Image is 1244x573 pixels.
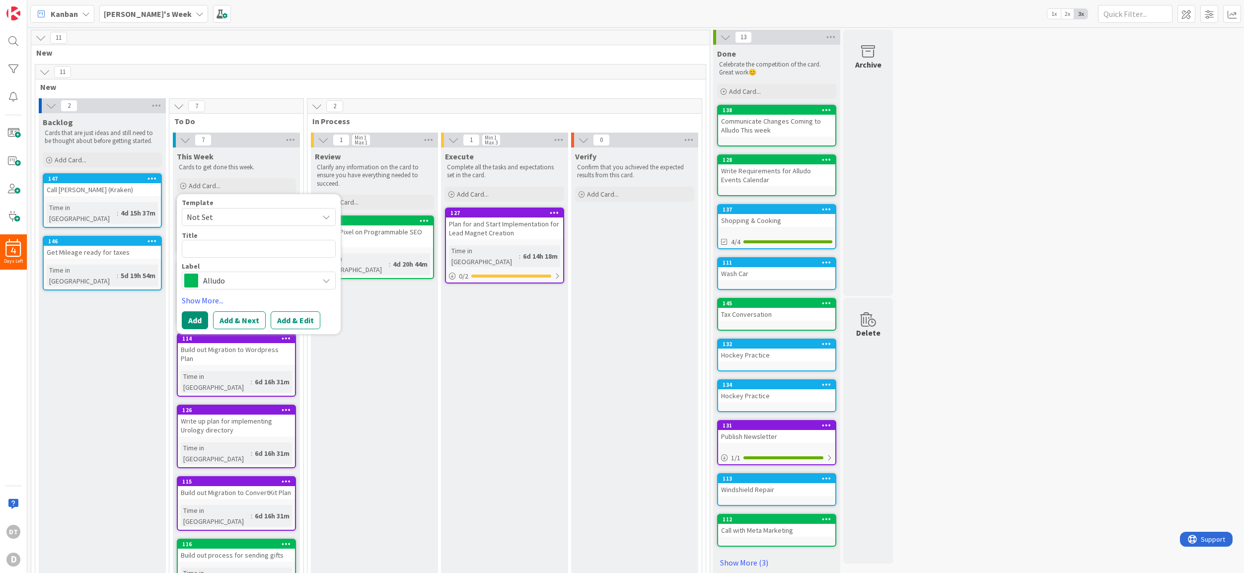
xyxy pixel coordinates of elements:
[51,8,78,20] span: Kanban
[718,106,835,137] div: 138Communicate Changes Coming to Alludo This week
[44,237,161,259] div: 146Get Mileage ready for taxes
[44,237,161,246] div: 146
[719,61,834,77] p: Celebrate the competition of the card. Great work
[182,407,295,414] div: 126
[326,100,343,112] span: 2
[179,163,294,171] p: Cards to get done this week.
[178,406,295,436] div: 126Write up plan for implementing Urology directory
[445,151,474,161] span: Execute
[47,265,117,286] div: Time in [GEOGRAPHIC_DATA]
[355,135,366,140] div: Min 1
[48,175,161,182] div: 147
[317,163,432,188] p: Clarify any information on the card to ensure you have everything needed to succeed.
[181,442,251,464] div: Time in [GEOGRAPHIC_DATA]
[252,510,292,521] div: 6d 16h 31m
[735,31,752,43] span: 13
[6,525,20,539] div: DT
[718,308,835,321] div: Tax Conversation
[181,505,251,527] div: Time in [GEOGRAPHIC_DATA]
[718,267,835,280] div: Wash Car
[587,190,619,199] span: Add Card...
[187,211,311,223] span: Not Set
[182,231,198,240] label: Title
[718,205,835,227] div: 137Shopping & Cooking
[251,376,252,387] span: :
[48,238,161,245] div: 146
[45,129,160,145] p: Cards that are just ideas and still need to be thought about before getting started.
[718,258,835,280] div: 111Wash Car
[251,448,252,459] span: :
[320,217,433,224] div: 125
[520,251,560,262] div: 6d 14h 18m
[182,199,214,206] span: Template
[1074,9,1088,19] span: 3x
[718,349,835,361] div: Hockey Practice
[178,477,295,486] div: 115
[182,335,295,342] div: 114
[213,311,266,329] button: Add & Next
[731,453,740,463] span: 1 / 1
[6,553,20,567] div: D
[11,247,16,254] span: 4
[729,87,761,96] span: Add Card...
[449,245,519,267] div: Time in [GEOGRAPHIC_DATA]
[36,48,697,58] span: New
[312,116,689,126] span: In Process
[718,515,835,537] div: 112Call with Meta Marketing
[252,448,292,459] div: 6d 16h 31m
[723,475,835,482] div: 113
[485,140,498,145] div: Max 3
[44,174,161,183] div: 147
[55,155,86,164] span: Add Card...
[718,452,835,464] div: 1/1
[718,389,835,402] div: Hockey Practice
[316,216,433,247] div: 125Set up Pixel on Programmable SEO Pages
[463,134,480,146] span: 1
[43,117,73,127] span: Backlog
[718,524,835,537] div: Call with Meta Marketing
[182,311,208,329] button: Add
[182,478,295,485] div: 115
[44,246,161,259] div: Get Mileage ready for taxes
[718,205,835,214] div: 137
[178,540,295,562] div: 116Build out process for sending gifts
[40,82,693,92] span: New
[718,380,835,402] div: 134Hockey Practice
[723,107,835,114] div: 138
[718,214,835,227] div: Shopping & Cooking
[316,216,433,225] div: 125
[251,510,252,521] span: :
[723,259,835,266] div: 111
[717,555,836,571] a: Show More (3)
[178,343,295,365] div: Build out Migration to Wordpress Plan
[718,515,835,524] div: 112
[718,421,835,430] div: 131
[718,340,835,361] div: 132Hockey Practice
[178,334,295,343] div: 114
[118,270,158,281] div: 5d 19h 54m
[718,421,835,443] div: 131Publish Newsletter
[1061,9,1074,19] span: 2x
[856,327,880,339] div: Delete
[315,151,341,161] span: Review
[182,541,295,548] div: 116
[577,163,692,180] p: Confirm that you achieved the expected results from this card.
[446,270,563,283] div: 0/2
[718,474,835,483] div: 113
[188,100,205,112] span: 7
[50,32,67,44] span: 11
[177,151,214,161] span: This Week
[327,198,359,207] span: Add Card...
[6,6,20,20] img: Visit kanbanzone.com
[182,294,336,306] a: Show More...
[723,300,835,307] div: 145
[718,164,835,186] div: Write Requirements for Alludo Events Calendar
[21,1,45,13] span: Support
[450,210,563,216] div: 127
[252,376,292,387] div: 6d 16h 31m
[723,206,835,213] div: 137
[485,135,497,140] div: Min 1
[195,134,212,146] span: 7
[718,474,835,496] div: 113Windshield Repair
[718,155,835,164] div: 128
